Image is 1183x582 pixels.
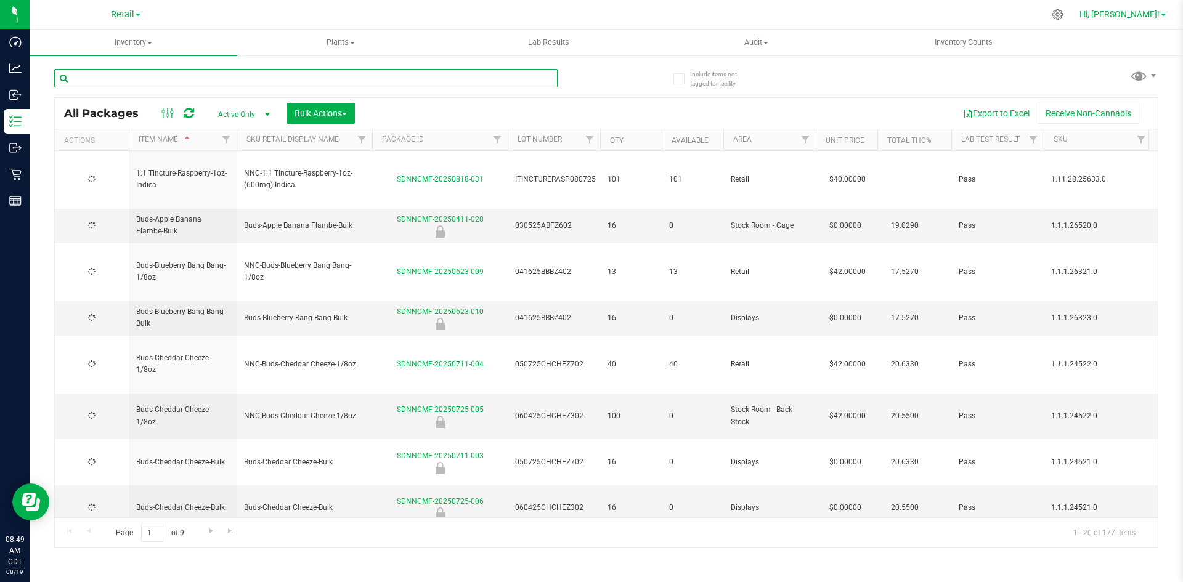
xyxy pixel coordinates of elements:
[608,358,654,370] span: 40
[955,103,1038,124] button: Export to Excel
[12,483,49,520] iframe: Resource center
[6,534,24,567] p: 08:49 AM CDT
[823,309,868,327] span: $0.00000
[1051,502,1144,514] span: 1.1.1.24521.0
[370,416,510,428] div: Newly Received
[352,129,372,150] a: Filter
[860,30,1068,55] a: Inventory Counts
[823,171,872,188] span: $40.00000
[487,129,508,150] a: Filter
[885,407,925,425] span: 20.5500
[511,37,586,48] span: Lab Results
[370,462,510,474] div: Newly Received
[959,312,1036,324] span: Pass
[885,217,925,235] span: 19.0290
[669,266,716,278] span: 13
[515,312,593,324] span: 041625BBBZ402
[918,37,1009,48] span: Inventory Counts
[295,108,347,118] span: Bulk Actions
[669,502,716,514] span: 0
[515,358,593,370] span: 050725CHCHEZ702
[961,135,1020,143] a: Lab Test Result
[9,89,22,101] inline-svg: Inbound
[518,135,562,143] a: Lot Number
[244,260,365,283] span: NNC-Buds-Blueberry Bang Bang-1/8oz
[608,312,654,324] span: 16
[885,355,925,373] span: 20.6330
[54,69,558,87] input: Search Package ID, Item Name, SKU, Lot or Part Number...
[1063,523,1145,541] span: 1 - 20 of 177 items
[136,456,229,468] span: Buds-Cheddar Cheeze-Bulk
[959,174,1036,185] span: Pass
[1051,312,1144,324] span: 1.1.1.26323.0
[1079,9,1160,19] span: Hi, [PERSON_NAME]!
[397,405,484,414] a: SDNNCMF-20250725-005
[222,523,240,540] a: Go to the last page
[136,168,229,191] span: 1:1 Tincture-Raspberry-1oz-Indica
[370,507,510,520] div: Newly Received
[669,358,716,370] span: 40
[731,456,808,468] span: Displays
[826,136,864,145] a: Unit Price
[515,410,593,422] span: 060425CHCHEZ302
[244,358,365,370] span: NNC-Buds-Cheddar Cheeze-1/8oz
[139,135,192,143] a: Item Name
[608,174,654,185] span: 101
[690,70,752,88] span: Include items not tagged for facility
[238,37,444,48] span: Plants
[823,453,868,471] span: $0.00000
[608,220,654,232] span: 16
[515,266,593,278] span: 041625BBBZ402
[1051,220,1144,232] span: 1.1.1.26520.0
[216,129,237,150] a: Filter
[885,499,925,517] span: 20.5500
[669,220,716,232] span: 0
[370,225,510,238] div: Newly Received
[885,309,925,327] span: 17.5270
[397,451,484,460] a: SDNNCMF-20250711-003
[608,456,654,468] span: 16
[64,107,151,120] span: All Packages
[959,502,1036,514] span: Pass
[30,37,237,48] span: Inventory
[823,217,868,235] span: $0.00000
[30,30,237,55] a: Inventory
[887,136,932,145] a: Total THC%
[397,360,484,368] a: SDNNCMF-20250711-004
[370,318,510,330] div: Newly Received
[669,312,716,324] span: 0
[731,312,808,324] span: Displays
[823,355,872,373] span: $42.00000
[9,36,22,48] inline-svg: Dashboard
[246,135,339,143] a: SKU Retail Display Name
[397,215,484,224] a: SDNNCMF-20250411-028
[733,135,752,143] a: Area
[1051,410,1144,422] span: 1.1.1.24522.0
[608,266,654,278] span: 13
[244,456,365,468] span: Buds-Cheddar Cheeze-Bulk
[515,220,593,232] span: 030525ABFZ602
[397,267,484,276] a: SDNNCMF-20250623-009
[823,263,872,281] span: $42.00000
[672,136,709,145] a: Available
[959,220,1036,232] span: Pass
[136,260,229,283] span: Buds-Blueberry Bang Bang-1/8oz
[1051,266,1144,278] span: 1.1.1.26321.0
[64,136,124,145] div: Actions
[1038,103,1139,124] button: Receive Non-Cannabis
[885,453,925,471] span: 20.6330
[244,168,365,191] span: NNC-1:1 Tincture-Raspberry-1oz-(600mg)-Indica
[669,456,716,468] span: 0
[9,62,22,75] inline-svg: Analytics
[515,502,593,514] span: 060425CHCHEZ302
[1054,135,1068,143] a: SKU
[141,523,163,542] input: 1
[515,456,593,468] span: 050725CHCHEZ702
[111,9,134,20] span: Retail
[731,404,808,427] span: Stock Room - Back Stock
[608,410,654,422] span: 100
[1051,174,1144,185] span: 1.11.28.25633.0
[287,103,355,124] button: Bulk Actions
[731,174,808,185] span: Retail
[136,502,229,514] span: Buds-Cheddar Cheeze-Bulk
